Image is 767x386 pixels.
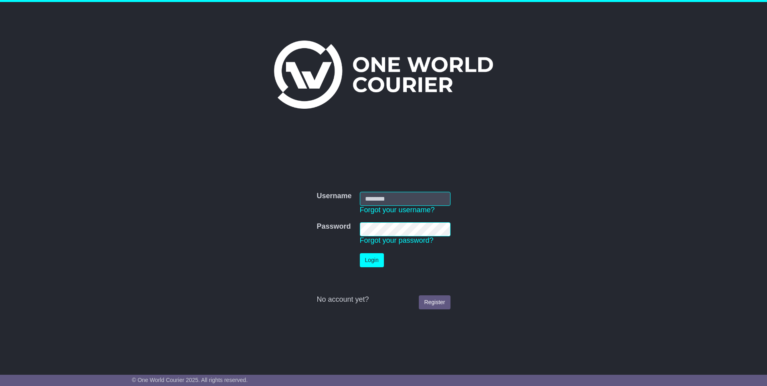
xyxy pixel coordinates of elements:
a: Forgot your password? [360,236,434,244]
label: Username [317,192,351,201]
span: © One World Courier 2025. All rights reserved. [132,377,248,383]
button: Login [360,253,384,267]
img: One World [274,41,493,109]
a: Forgot your username? [360,206,435,214]
a: Register [419,295,450,309]
div: No account yet? [317,295,450,304]
label: Password [317,222,351,231]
